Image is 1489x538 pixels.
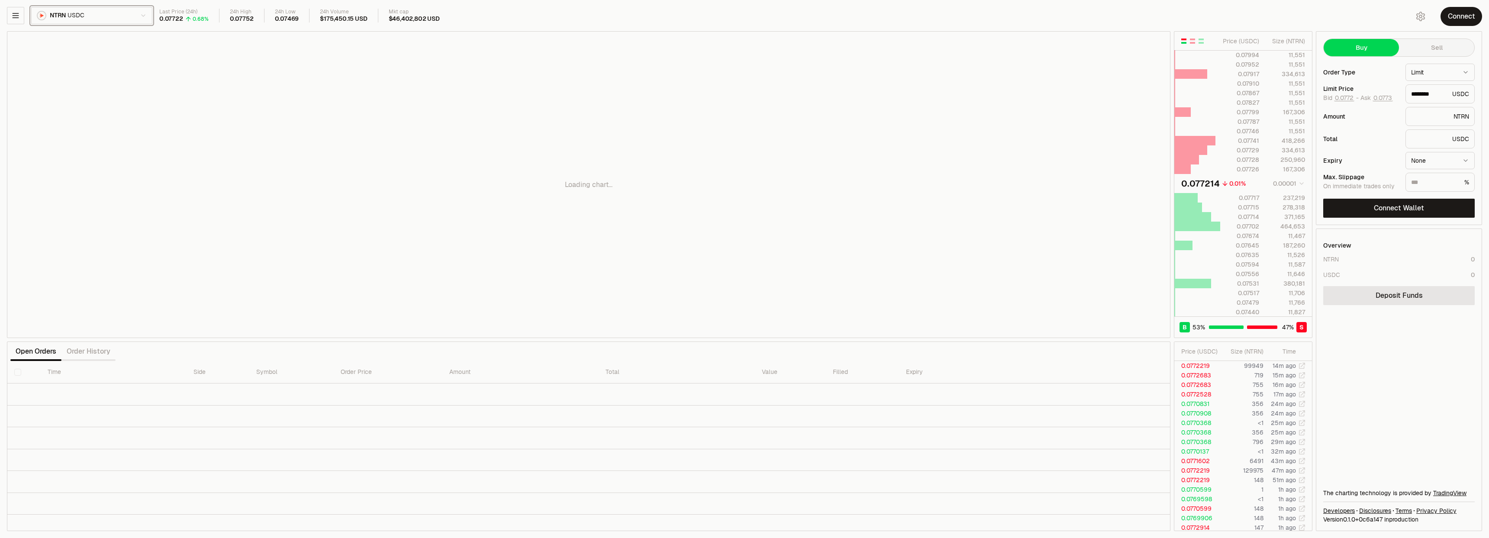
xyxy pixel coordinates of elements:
div: 250,960 [1267,155,1305,164]
td: 148 [1221,504,1264,513]
button: Order History [61,343,116,360]
div: 0.077214 [1181,177,1220,190]
td: 719 [1221,370,1264,380]
div: 0.07479 [1221,298,1259,307]
div: 0.07714 [1221,213,1259,221]
div: Price ( USDC ) [1181,347,1221,356]
div: 187,260 [1267,241,1305,250]
th: Filled [826,361,899,383]
td: 0.0770368 [1174,418,1221,428]
th: Symbol [249,361,334,383]
div: 0.07994 [1221,51,1259,59]
div: 0.07645 [1221,241,1259,250]
time: 14m ago [1273,362,1296,370]
p: Loading chart... [565,180,612,190]
td: 99949 [1221,361,1264,370]
td: 0.0772914 [1174,523,1221,532]
div: 11,646 [1267,270,1305,278]
span: NTRN [50,12,66,19]
div: On immediate trades only [1323,183,1399,190]
div: Price ( USDC ) [1221,37,1259,45]
div: 0.07556 [1221,270,1259,278]
div: 0.07867 [1221,89,1259,97]
div: 0.07722 [159,15,183,23]
button: 0.0773 [1373,94,1393,101]
time: 17m ago [1273,390,1296,398]
div: $46,402,802 USD [389,15,440,23]
span: 53 % [1192,323,1205,332]
div: 167,306 [1267,108,1305,116]
div: 0.07517 [1221,289,1259,297]
button: 0.00001 [1270,178,1305,189]
time: 25m ago [1271,419,1296,427]
span: 0c6a147ce076fad793407a29af78efb4487d8be7 [1359,515,1383,523]
div: 0.07717 [1221,193,1259,202]
td: 0.0771602 [1174,456,1221,466]
span: S [1299,323,1304,332]
time: 24m ago [1271,400,1296,408]
div: NTRN [1405,107,1475,126]
td: 148 [1221,475,1264,485]
div: 0.07741 [1221,136,1259,145]
th: Time [41,361,187,383]
th: Value [755,361,826,383]
div: 237,219 [1267,193,1305,202]
div: 418,266 [1267,136,1305,145]
div: Total [1323,136,1399,142]
div: 167,306 [1267,165,1305,174]
time: 29m ago [1271,438,1296,446]
td: 6491 [1221,456,1264,466]
a: Privacy Policy [1416,506,1457,515]
div: 0 [1471,255,1475,264]
div: 11,551 [1267,89,1305,97]
a: Disclosures [1359,506,1391,515]
td: 1 [1221,485,1264,494]
time: 1h ago [1278,514,1296,522]
div: 0.07729 [1221,146,1259,155]
div: 11,551 [1267,60,1305,69]
div: 11,551 [1267,98,1305,107]
td: 0.0770137 [1174,447,1221,456]
button: Buy [1324,39,1399,56]
a: Deposit Funds [1323,286,1475,305]
div: 11,827 [1267,308,1305,316]
button: Open Orders [10,343,61,360]
a: Developers [1323,506,1355,515]
td: 147 [1221,523,1264,532]
div: 11,587 [1267,260,1305,269]
td: <1 [1221,418,1264,428]
time: 43m ago [1271,457,1296,465]
div: % [1405,173,1475,192]
button: Connect [1441,7,1482,26]
div: 0.07635 [1221,251,1259,259]
div: 11,551 [1267,117,1305,126]
time: 1h ago [1278,486,1296,493]
div: 380,181 [1267,279,1305,288]
a: Terms [1396,506,1412,515]
div: Last Price (24h) [159,9,209,15]
div: 0.07952 [1221,60,1259,69]
td: 0.0772683 [1174,380,1221,390]
time: 24m ago [1271,409,1296,417]
div: 0.07827 [1221,98,1259,107]
div: 0.07917 [1221,70,1259,78]
div: 0.07702 [1221,222,1259,231]
div: 0.68% [193,16,209,23]
div: 0.07799 [1221,108,1259,116]
button: Select all [14,369,21,376]
img: NTRN Logo [38,12,45,19]
div: 334,613 [1267,70,1305,78]
span: Bid - [1323,94,1359,102]
td: 755 [1221,390,1264,399]
time: 1h ago [1278,495,1296,503]
div: Amount [1323,113,1399,119]
td: 0.0770368 [1174,437,1221,447]
div: The charting technology is provided by [1323,489,1475,497]
time: 15m ago [1273,371,1296,379]
td: 0.0772219 [1174,361,1221,370]
div: Order Type [1323,69,1399,75]
time: 16m ago [1273,381,1296,389]
div: USDC [1405,84,1475,103]
div: Overview [1323,241,1351,250]
div: 11,766 [1267,298,1305,307]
